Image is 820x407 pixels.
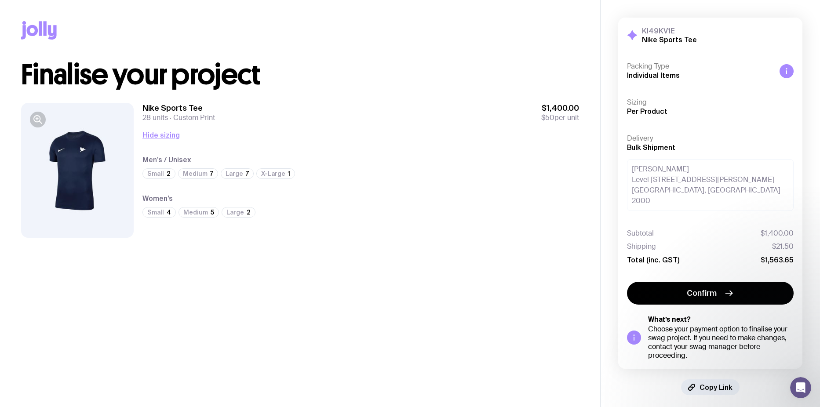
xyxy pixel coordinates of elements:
span: Small [147,170,164,177]
div: [PERSON_NAME] Level [STREET_ADDRESS][PERSON_NAME] [GEOGRAPHIC_DATA], [GEOGRAPHIC_DATA] 2000 [627,159,794,211]
span: $1,400.00 [541,103,579,113]
span: Copy Link [700,383,733,392]
button: Copy Link [681,379,740,395]
span: 5 [211,209,214,216]
button: Confirm [627,282,794,305]
span: Total (inc. GST) [627,255,679,264]
span: Custom Print [168,113,215,122]
span: Large [226,170,243,177]
span: $1,400.00 [761,229,794,238]
span: Individual Items [627,71,680,79]
h4: Delivery [627,134,794,143]
span: 7 [246,170,249,177]
h4: Sizing [627,98,794,107]
div: Choose your payment option to finalise your swag project. If you need to make changes, contact yo... [648,325,794,360]
h5: What’s next? [648,315,794,324]
h3: Nike Sports Tee [142,103,215,113]
span: 7 [210,170,213,177]
span: Bulk Shipment [627,143,675,151]
span: Subtotal [627,229,654,238]
span: Large [226,209,244,216]
h2: Nike Sports Tee [642,35,697,44]
span: 1 [288,170,290,177]
h4: Women’s [142,193,579,203]
span: Confirm [687,288,717,298]
button: Hide sizing [142,130,180,140]
h3: KI49KV1E [642,26,697,35]
span: 28 units [142,113,168,122]
span: $1,563.65 [761,255,794,264]
h1: Finalise your project [21,61,579,89]
iframe: Intercom live chat [790,377,811,398]
span: 2 [167,170,171,177]
span: X-Large [261,170,285,177]
span: Shipping [627,242,656,251]
span: $50 [541,113,554,122]
span: Medium [183,170,208,177]
h4: Men’s / Unisex [142,154,579,165]
span: 2 [247,209,251,216]
span: Small [147,209,164,216]
span: 4 [167,209,171,216]
span: $21.50 [772,242,794,251]
span: Medium [183,209,208,216]
h4: Packing Type [627,62,773,71]
span: per unit [541,113,579,122]
span: Per Product [627,107,667,115]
